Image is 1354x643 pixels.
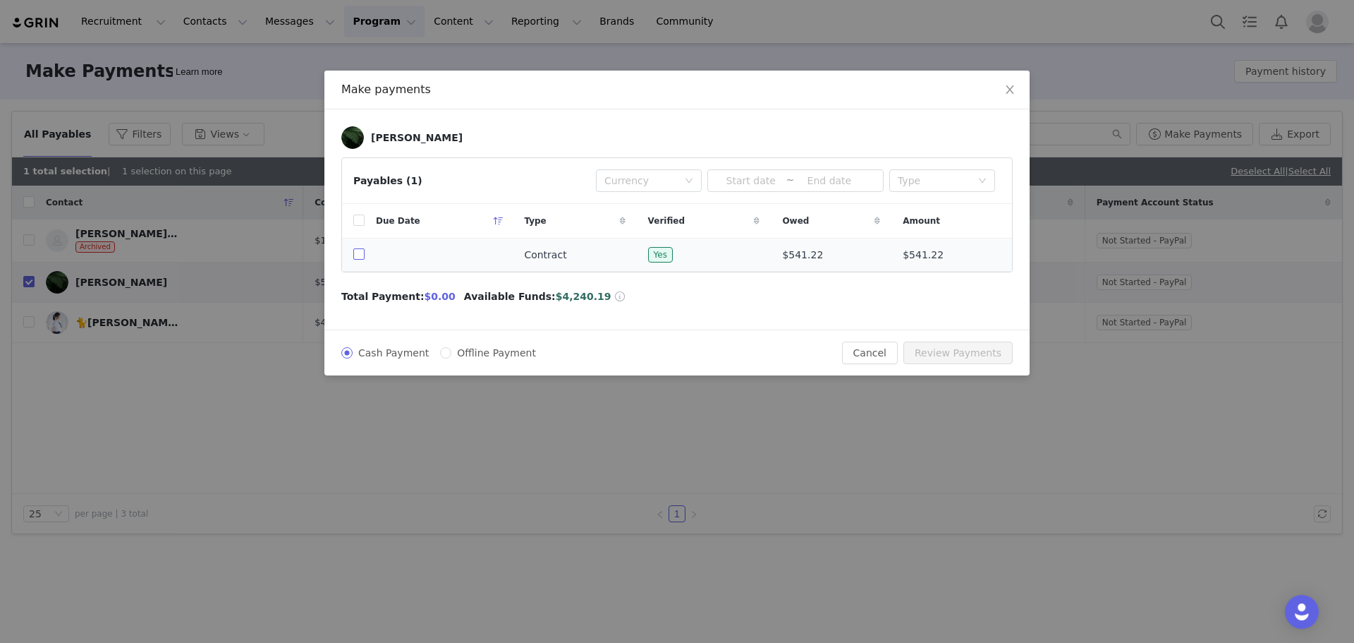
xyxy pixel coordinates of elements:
div: Make payments [341,82,1013,97]
button: Review Payments [903,342,1013,364]
span: Type [524,215,546,227]
span: $541.22 [782,248,823,263]
span: Amount [903,215,940,227]
input: Start date [716,173,786,188]
span: Offline Payment [451,347,542,359]
span: $541.22 [903,248,944,263]
article: Payables [341,157,1013,272]
span: Available Funds: [464,289,556,304]
span: Due Date [376,215,420,227]
span: Owed [782,215,809,227]
input: End date [794,173,864,188]
i: icon: down [685,176,693,186]
button: Close [990,71,1030,110]
i: icon: down [978,176,987,186]
span: Total Payment: [341,289,425,304]
span: Cash Payment [353,347,434,359]
span: Contract [524,248,566,263]
span: $0.00 [425,291,456,302]
div: Currency [604,174,678,188]
span: Yes [648,247,673,263]
span: Verified [648,215,685,227]
div: Type [898,174,971,188]
img: 4c54ea2a-e78c-497e-8a5f-e67315f2dc87--s.jpg [341,126,364,149]
div: Payables (1) [353,174,422,188]
a: [PERSON_NAME] [341,126,463,149]
div: Open Intercom Messenger [1285,595,1319,629]
span: $4,240.19 [556,291,611,302]
i: icon: close [1004,84,1015,95]
button: Cancel [842,342,898,364]
div: [PERSON_NAME] [371,132,463,143]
